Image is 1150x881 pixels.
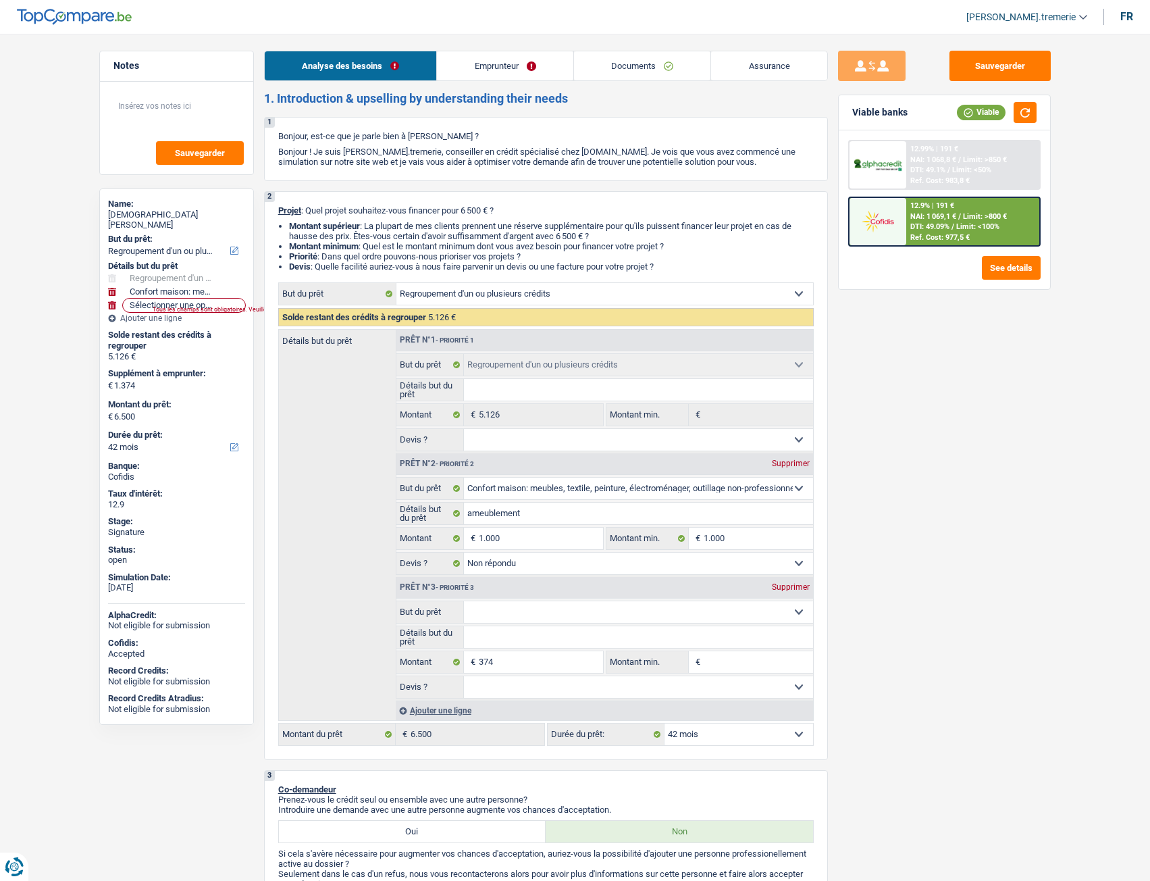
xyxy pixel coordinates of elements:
[396,583,477,592] div: Prêt n°3
[396,724,411,745] span: €
[768,583,813,591] div: Supprimer
[108,472,245,482] div: Cofidis
[278,205,301,216] span: Projet
[947,166,950,174] span: /
[108,368,242,379] label: Supplément à emprunter:
[428,312,456,322] span: 5.126 €
[396,553,465,574] label: Devis ?
[265,118,275,128] div: 1
[910,212,956,221] span: NAI: 1 069,1 €
[464,651,479,673] span: €
[963,155,1007,164] span: Limit: >850 €
[108,638,245,649] div: Cofidis:
[153,307,235,312] div: Tous les champs sont obligatoires. Veuillez fournir une réponse plus longue
[278,805,814,815] p: Introduire une demande avec une autre personne augmente vos chances d'acceptation.
[910,166,945,174] span: DTI: 49.1%
[958,155,961,164] span: /
[279,330,396,345] label: Détails but du prêt
[265,51,437,80] a: Analyse des besoins
[108,545,245,555] div: Status:
[289,261,311,272] span: Devis
[956,6,1087,28] a: [PERSON_NAME].tremerie
[396,429,465,451] label: Devis ?
[108,209,245,230] div: [DEMOGRAPHIC_DATA][PERSON_NAME]
[289,261,814,272] li: : Quelle facilité auriez-vous à nous faire parvenir un devis ou une facture pour votre projet ?
[574,51,711,80] a: Documents
[108,411,113,422] span: €
[279,724,396,745] label: Montant du prêt
[396,626,465,648] label: Détails but du prêt
[396,354,465,376] label: But du prêt
[175,149,225,157] span: Sauvegarder
[289,241,359,251] strong: Montant minimum
[910,155,956,164] span: NAI: 1 068,8 €
[289,221,360,231] strong: Montant supérieur
[464,528,479,549] span: €
[966,11,1076,23] span: [PERSON_NAME].tremerie
[264,91,828,106] h2: 1. Introduction & upselling by understanding their needs
[910,201,954,210] div: 12.9% | 191 €
[108,572,245,583] div: Simulation Date:
[396,478,465,499] label: But du prêt
[108,313,245,323] div: Ajouter une ligne
[396,336,477,345] div: Prêt n°1
[108,516,245,527] div: Stage:
[108,499,245,510] div: 12.9
[278,131,814,141] p: Bonjour, est-ce que je parle bien à [PERSON_NAME] ?
[952,166,991,174] span: Limit: <50%
[278,205,814,216] p: : Quel projet souhaitez-vous financer pour 6 500 € ?
[958,212,961,221] span: /
[689,651,704,673] span: €
[436,460,474,468] span: - Priorité 2
[396,701,813,720] div: Ajouter une ligne
[156,141,244,165] button: Sauvegarder
[956,222,999,231] span: Limit: <100%
[108,461,245,472] div: Banque:
[279,821,546,842] label: Oui
[108,430,242,440] label: Durée du prêt:
[113,60,240,72] h5: Notes
[396,503,465,524] label: Détails but du prêt
[265,192,275,202] div: 2
[108,261,245,272] div: Détails but du prêt
[279,283,396,305] label: But du prêt
[108,704,245,715] div: Not eligible for submission
[1120,10,1133,23] div: fr
[108,676,245,687] div: Not eligible for submission
[108,665,245,676] div: Record Credits:
[396,459,477,468] div: Prêt n°2
[108,234,242,245] label: But du prêt:
[289,221,814,241] li: : La plupart de mes clients prennent une réserve supplémentaire pour qu'ils puissent financer leu...
[711,51,827,80] a: Assurance
[464,404,479,426] span: €
[957,105,1005,120] div: Viable
[108,649,245,659] div: Accepted
[910,222,949,231] span: DTI: 49.09%
[278,795,814,805] p: Prenez-vous le crédit seul ou ensemble avec une autre personne?
[396,601,465,623] label: But du prêt
[548,724,664,745] label: Durée du prêt:
[396,379,465,401] label: Détails but du prêt
[852,107,908,118] div: Viable banks
[108,610,245,621] div: AlphaCredit:
[265,771,275,781] div: 3
[278,784,336,795] span: Co-demandeur
[396,404,465,426] label: Montant
[982,256,1041,280] button: See details
[289,251,814,261] li: : Dans quel ordre pouvons-nous prioriser vos projets ?
[949,51,1051,81] button: Sauvegarder
[396,676,465,698] label: Devis ?
[108,582,245,593] div: [DATE]
[108,351,245,362] div: 5.126 €
[951,222,954,231] span: /
[853,157,903,173] img: AlphaCredit
[546,821,813,842] label: Non
[963,212,1007,221] span: Limit: >800 €
[910,233,970,242] div: Ref. Cost: 977,5 €
[108,620,245,631] div: Not eligible for submission
[689,528,704,549] span: €
[768,459,813,468] div: Supprimer
[108,399,242,410] label: Montant du prêt:
[289,251,317,261] strong: Priorité
[17,9,132,25] img: TopCompare Logo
